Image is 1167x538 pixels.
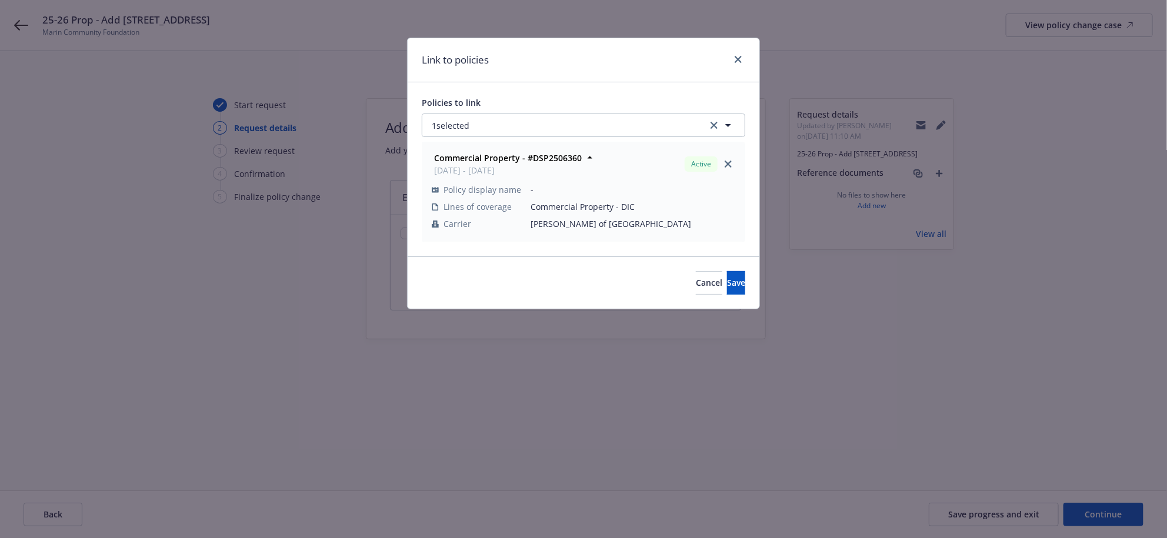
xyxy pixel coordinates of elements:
[696,277,722,288] span: Cancel
[531,183,735,196] span: -
[422,97,481,108] span: Policies to link
[422,113,745,137] button: 1selectedclear selection
[434,164,582,176] span: [DATE] - [DATE]
[689,159,713,169] span: Active
[531,201,735,213] span: Commercial Property - DIC
[707,118,721,132] a: clear selection
[444,201,512,213] span: Lines of coverage
[727,271,745,295] button: Save
[731,52,745,66] a: close
[432,119,469,132] span: 1 selected
[727,277,745,288] span: Save
[444,183,521,196] span: Policy display name
[696,271,722,295] button: Cancel
[721,157,735,171] a: close
[434,152,582,163] strong: Commercial Property - #DSP2506360
[444,218,471,230] span: Carrier
[422,52,489,68] h1: Link to policies
[531,218,735,230] span: [PERSON_NAME] of [GEOGRAPHIC_DATA]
